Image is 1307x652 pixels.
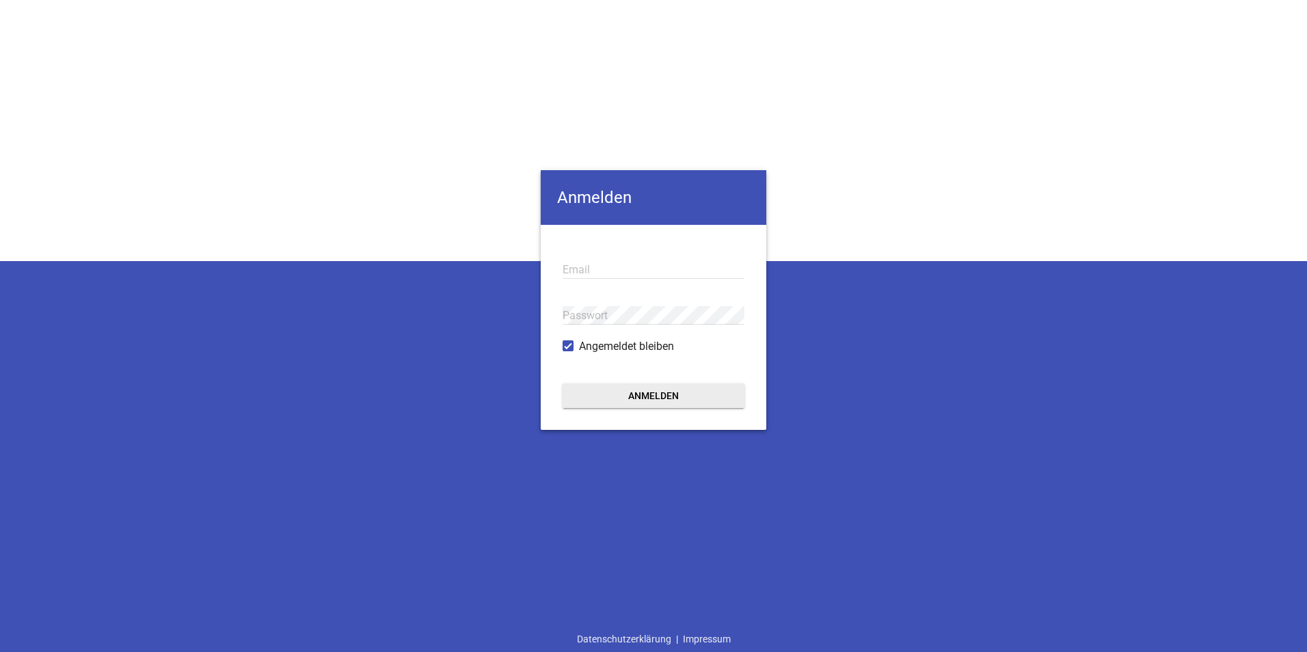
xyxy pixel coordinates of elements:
h4: Anmelden [541,170,766,225]
div: | [572,626,736,652]
span: Angemeldet bleiben [579,338,674,355]
a: Impressum [678,626,736,652]
button: Anmelden [563,383,744,408]
a: Datenschutzerklärung [572,626,676,652]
